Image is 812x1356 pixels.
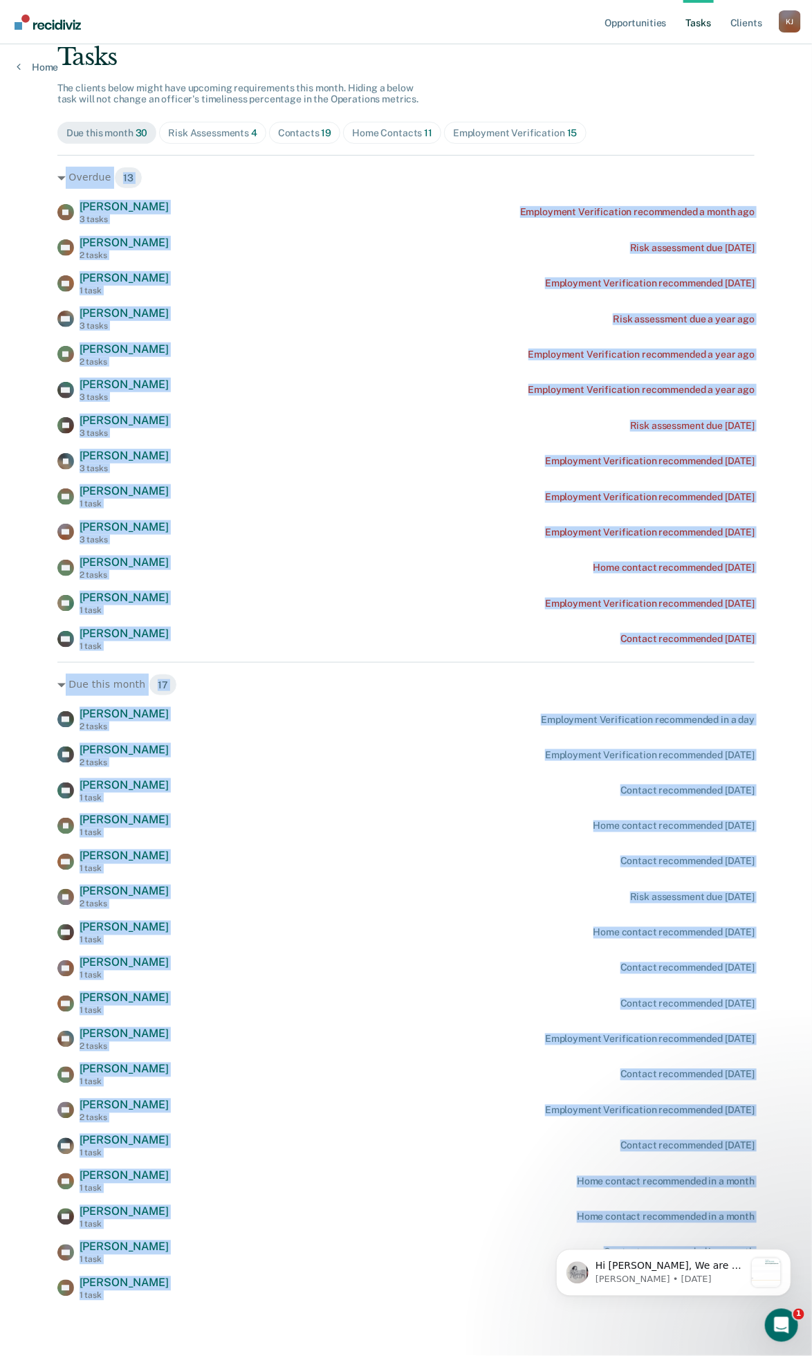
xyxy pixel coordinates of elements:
div: Contact recommended [DATE] [620,1069,755,1081]
div: 2 tasks [80,570,169,580]
div: 1 task [80,793,169,803]
span: 11 [424,127,432,138]
span: [PERSON_NAME] [80,850,169,863]
div: 2 tasks [80,1042,169,1052]
div: Tasks [57,43,755,71]
span: [PERSON_NAME] [80,627,169,640]
div: Home contact recommended in a month [577,1176,755,1188]
div: Home contact recommended [DATE] [593,562,755,574]
div: 3 tasks [80,321,169,331]
span: [PERSON_NAME] [80,1099,169,1112]
div: 2 tasks [80,758,169,767]
span: [PERSON_NAME] [80,885,169,898]
div: Employment Verification [453,127,577,139]
span: [PERSON_NAME] [80,306,169,320]
div: Home contact recommended [DATE] [593,927,755,939]
div: Contact recommended [DATE] [620,1140,755,1152]
div: 1 task [80,935,169,945]
div: 1 task [80,971,169,980]
div: Risk assessment due [DATE] [630,892,755,904]
span: 4 [251,127,257,138]
div: Risk assessment due a year ago [613,313,755,325]
div: 3 tasks [80,428,169,438]
div: K J [779,10,801,33]
div: Employment Verification recommended a year ago [528,349,755,360]
span: [PERSON_NAME] [80,414,169,427]
span: [PERSON_NAME] [80,707,169,720]
span: [PERSON_NAME] [80,271,169,284]
div: 3 tasks [80,535,169,544]
span: 30 [136,127,148,138]
div: Due this month 17 [57,674,755,696]
div: 1 task [80,864,169,874]
div: 1 task [80,605,169,615]
button: Profile dropdown button [779,10,801,33]
div: 1 task [80,1220,169,1229]
div: Contact recommended [DATE] [620,962,755,974]
div: Employment Verification recommended in a day [541,714,755,726]
div: 2 tasks [80,1113,169,1123]
div: Contact recommended [DATE] [620,856,755,868]
span: [PERSON_NAME] [80,814,169,827]
div: Employment Verification recommended a year ago [528,384,755,396]
iframe: Intercom notifications message [535,1222,812,1319]
div: Risk Assessments [168,127,257,139]
span: [PERSON_NAME] [80,520,169,533]
div: Overdue 13 [57,167,755,189]
span: Hi [PERSON_NAME], We are so excited to announce a brand new feature: AI case note search! 📣 Findi... [60,39,210,394]
div: 1 task [80,1077,169,1087]
img: Recidiviz [15,15,81,30]
div: 2 tasks [80,899,169,909]
div: Employment Verification recommended [DATE] [545,455,755,467]
span: 17 [149,674,177,696]
div: Due this month [66,127,148,139]
div: Contact recommended [DATE] [620,998,755,1010]
div: 2 tasks [80,250,169,260]
div: Home contact recommended in a month [577,1211,755,1223]
div: Contact recommended [DATE] [620,633,755,645]
span: The clients below might have upcoming requirements this month. Hiding a below task will not chang... [57,82,419,105]
div: 2 tasks [80,722,169,731]
span: [PERSON_NAME] [80,342,169,356]
span: [PERSON_NAME] [80,1240,169,1254]
span: [PERSON_NAME] [80,378,169,391]
div: Employment Verification recommended [DATE] [545,277,755,289]
div: 3 tasks [80,392,169,402]
div: Home contact recommended [DATE] [593,821,755,832]
div: Contacts [278,127,332,139]
div: Employment Verification recommended [DATE] [545,491,755,503]
div: 1 task [80,641,169,651]
span: [PERSON_NAME] [80,956,169,969]
span: [PERSON_NAME] [80,778,169,791]
div: 1 task [80,1148,169,1158]
span: [PERSON_NAME] [80,921,169,934]
span: [PERSON_NAME] [80,484,169,497]
div: 1 task [80,286,169,295]
div: Employment Verification recommended [DATE] [545,1034,755,1045]
p: Message from Kim, sent 1w ago [60,52,210,64]
div: 1 task [80,828,169,838]
span: 13 [114,167,142,189]
span: 1 [793,1309,804,1320]
div: Home Contacts [352,127,432,139]
span: [PERSON_NAME] [80,236,169,249]
div: 3 tasks [80,464,169,473]
div: 1 task [80,499,169,508]
span: 15 [567,127,578,138]
div: Employment Verification recommended [DATE] [545,598,755,610]
div: Contact recommended [DATE] [620,785,755,796]
div: 1 task [80,1255,169,1265]
div: Employment Verification recommended a month ago [520,206,755,218]
div: 3 tasks [80,214,169,224]
span: [PERSON_NAME] [80,743,169,756]
span: [PERSON_NAME] [80,1205,169,1218]
div: 1 task [80,1006,169,1016]
div: 1 task [80,1184,169,1193]
div: 1 task [80,1291,169,1301]
iframe: Intercom live chat [765,1309,798,1342]
span: [PERSON_NAME] [80,200,169,213]
span: [PERSON_NAME] [80,1063,169,1076]
span: 19 [322,127,332,138]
